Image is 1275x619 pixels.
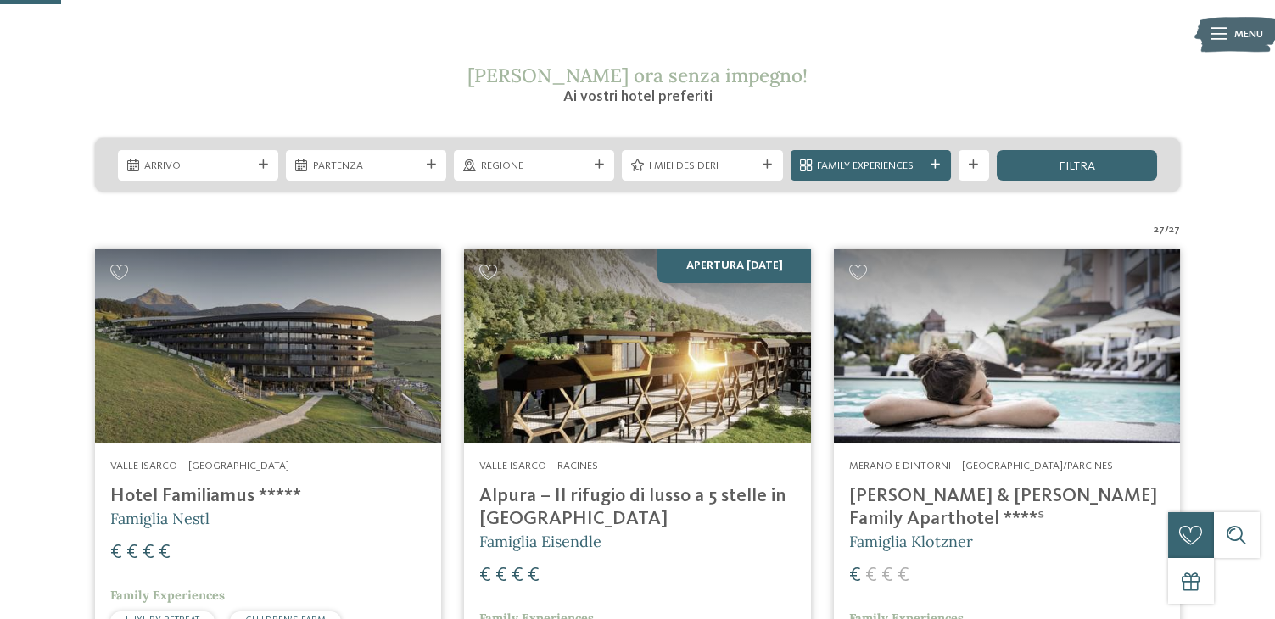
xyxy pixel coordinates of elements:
span: € [143,543,154,563]
span: 27 [1154,222,1165,237]
span: € [479,566,491,586]
span: Family Experiences [110,588,225,603]
span: [PERSON_NAME] ora senza impegno! [467,63,808,87]
span: € [495,566,507,586]
span: Arrivo [144,159,251,174]
span: € [865,566,877,586]
span: Valle Isarco – [GEOGRAPHIC_DATA] [110,460,289,471]
span: € [881,566,893,586]
img: Cercate un hotel per famiglie? Qui troverete solo i migliori! [464,249,810,444]
h4: [PERSON_NAME] & [PERSON_NAME] Family Aparthotel ****ˢ [849,485,1165,531]
span: € [159,543,171,563]
span: 27 [1169,222,1180,237]
span: Valle Isarco – Racines [479,460,598,471]
span: Partenza [313,159,420,174]
span: € [110,543,122,563]
span: € [512,566,523,586]
span: € [898,566,909,586]
span: Merano e dintorni – [GEOGRAPHIC_DATA]/Parcines [849,460,1113,471]
span: Famiglia Klotzner [849,532,973,551]
span: filtra [1059,160,1095,172]
span: € [528,566,540,586]
span: I miei desideri [649,159,756,174]
span: / [1165,222,1169,237]
span: Family Experiences [817,159,924,174]
img: Cercate un hotel per famiglie? Qui troverete solo i migliori! [95,249,441,444]
span: Regione [481,159,588,174]
span: € [126,543,138,563]
span: Famiglia Eisendle [479,532,601,551]
span: Famiglia Nestl [110,509,210,528]
span: Ai vostri hotel preferiti [562,89,712,104]
span: € [849,566,861,586]
img: Cercate un hotel per famiglie? Qui troverete solo i migliori! [834,249,1180,444]
h4: Alpura – Il rifugio di lusso a 5 stelle in [GEOGRAPHIC_DATA] [479,485,795,531]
